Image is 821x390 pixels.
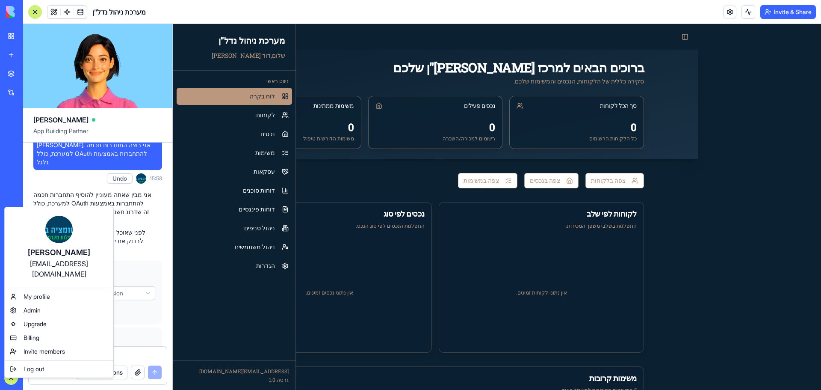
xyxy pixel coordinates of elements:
[4,177,119,194] a: דוחות פיננסיים
[7,344,116,351] div: [EMAIL_ADDRESS][DOMAIN_NAME]
[285,149,345,164] button: צפה במשימות
[203,111,323,118] p: רשומים למכירה/השכרה
[62,219,102,227] span: ניהול משתמשים
[61,363,464,369] div: 5 המשימות הקרובות לתאריך היעד.
[88,106,102,114] span: נכסים
[4,158,119,175] a: דוחות סוכנים
[24,347,65,356] span: Invite members
[4,64,119,81] a: לוח בקרה
[70,162,102,171] span: דוחות סוכנים
[203,96,323,110] div: 0
[11,27,112,36] p: שלום, דוד [PERSON_NAME]
[6,290,112,304] a: My profile
[6,304,112,317] a: Admin
[45,216,73,243] img: %D7%90%D7%95%D7%98%D7%95%D7%9E%D7%A6%D7%99%D7%94_%D7%91%D7%99%D7%93_%D7%90%D7%97%D7%AA_-_%D7%9C%D...
[24,320,47,328] span: Upgrade
[413,149,471,164] button: צפה בלקוחות
[61,348,464,360] div: משימות קרובות
[83,87,102,95] span: לקוחות
[83,125,102,133] span: משימות
[61,184,252,196] div: נכסים לפי סוג
[273,198,464,205] div: התפלגות בשלבי משפך המכירות.
[54,53,471,62] p: סקירה כללית של הלקוחות, הנכסים והמשימות שלכם.
[291,77,323,86] div: נכסים פעילים
[141,77,181,86] div: משימות ממתינות
[4,139,119,156] a: עסקאות
[4,214,119,232] a: ניהול משתמשים
[343,265,394,272] p: אין נתוני לקוחות זמינים.
[54,36,471,51] h1: ברוכים הבאים למרכז [PERSON_NAME]"ן שלכם
[344,111,464,118] p: כל הלקוחות הרשומים
[13,247,105,259] div: [PERSON_NAME]
[6,317,112,331] a: Upgrade
[11,10,112,22] a: מערכת ניהול נדל"ן
[6,331,112,345] a: Billing
[133,265,180,272] p: אין נתוני נכסים זמינים.
[427,77,464,86] div: סך הכל לקוחות
[4,101,119,119] a: נכסים
[351,149,406,164] button: צפה בנכסים
[4,233,119,250] a: הגדרות
[24,306,41,315] span: Admin
[344,96,464,110] div: 0
[7,352,116,359] div: גרסה 1.0
[71,200,102,208] span: ניהול סניפים
[4,196,119,213] a: ניהול סניפים
[66,181,102,190] span: דוחות פיננסיים
[6,345,112,358] a: Invite members
[77,68,102,77] span: לוח בקרה
[24,365,44,373] span: Log out
[4,83,119,100] a: לקוחות
[6,209,112,286] a: [PERSON_NAME][EMAIL_ADDRESS][DOMAIN_NAME]
[4,50,119,64] div: ניווט ראשי
[81,143,102,152] span: עסקאות
[4,120,119,137] a: משימות
[61,198,252,205] div: התפלגות הנכסים לפי סוג הנכס.
[24,292,50,301] span: My profile
[273,184,464,196] div: לקוחות לפי שלב
[13,259,105,279] div: [EMAIL_ADDRESS][DOMAIN_NAME]
[24,333,39,342] span: Billing
[83,238,102,246] span: הגדרות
